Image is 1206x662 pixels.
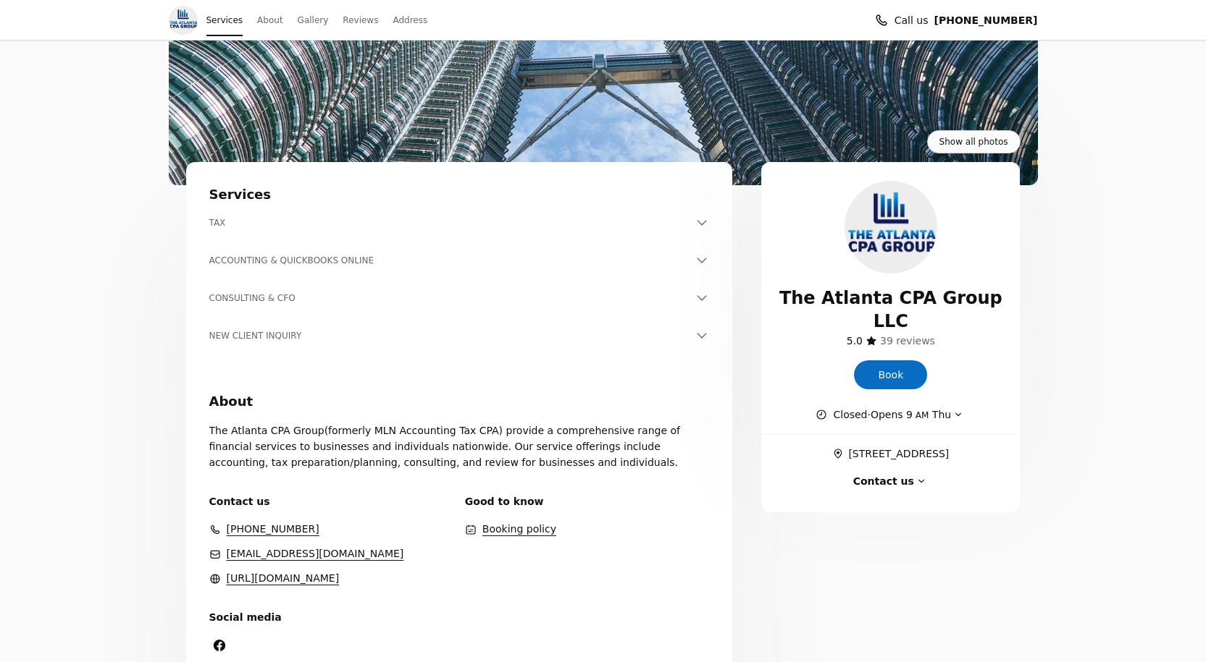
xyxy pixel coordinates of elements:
[227,521,319,537] a: (678) 235-4060
[847,333,863,349] span: ​
[393,10,427,30] a: Address
[816,407,966,423] button: Show working hours
[913,410,929,420] span: AM
[209,216,692,230] h3: TAX
[209,216,710,230] button: TAX
[939,135,1008,149] span: Show all photos
[906,409,913,420] span: 9
[880,333,935,349] span: ​
[209,328,710,343] button: NEW CLIENT INQUIRY
[227,570,340,586] a: https://www.Atlcpagroup.com (Opens in a new window)
[209,253,692,268] h3: ACCOUNTING & QUICKBOOKS ONLINE
[209,423,710,470] p: The Atlanta CPA Group(formerly MLN Accounting Tax CPA) provide a comprehensive range of financial...
[779,287,1002,333] span: The Atlanta CPA Group LLC
[482,521,556,537] button: Booking policy
[343,10,378,30] a: Reviews
[847,335,863,347] span: 5.0 stars out of 5
[169,6,198,35] img: The Atlanta CPA Group LLC logo
[880,333,935,349] a: 39 reviews
[878,367,903,383] span: Book
[833,407,951,423] span: Closed · Opens Thu
[209,185,710,204] h2: Services
[257,10,282,30] a: About
[832,446,848,462] span: ​
[927,130,1021,153] a: Show all photos
[880,335,935,347] span: 39 reviews
[854,360,927,389] a: Book
[832,446,949,462] a: Get directions (Opens in a new window)
[934,12,1038,28] a: Call us (678) 235-4060
[209,392,710,411] h2: About
[209,253,710,268] button: ACCOUNTING & QUICKBOOKS ONLINE
[209,328,692,343] h3: NEW CLIENT INQUIRY
[209,291,692,305] h3: CONSULTING & CFO
[209,609,453,625] span: Social media
[853,473,929,489] button: Contact us
[206,10,243,30] a: Services
[465,493,709,509] span: Good to know
[895,12,929,28] span: Call us
[298,10,329,30] a: Gallery
[209,291,710,305] button: CONSULTING & CFO
[227,546,404,561] a: maima@atlcpagroup.com
[205,631,234,660] a: Facebook (Opens in a new window)
[845,181,937,273] img: The Atlanta CPA Group LLC logo
[209,493,453,509] span: Contact us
